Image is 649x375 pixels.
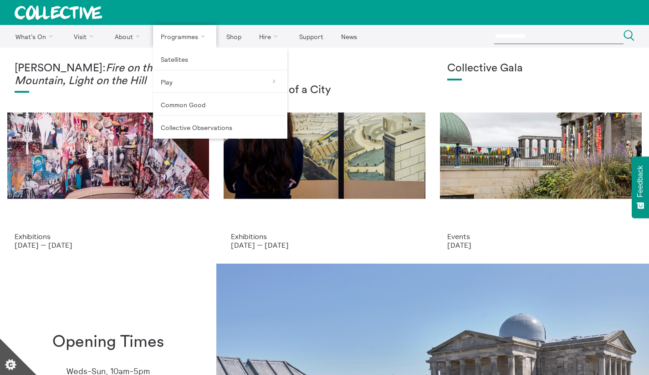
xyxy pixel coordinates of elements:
p: Events [447,232,634,240]
p: Exhibitions [231,232,418,240]
a: Visit [66,25,105,48]
a: Collective Gala 2023. Image credit Sally Jubb. Collective Gala Events [DATE] [433,48,649,264]
a: Collective Observations [153,116,287,139]
h2: New Views of a City [231,84,418,97]
a: Shop [218,25,249,48]
h1: Collective Gala [447,62,634,75]
p: [DATE] — [DATE] [15,241,202,249]
a: What's On [7,25,64,48]
h1: [PERSON_NAME]: [15,62,202,87]
a: Hire [251,25,290,48]
em: Fire on the Mountain, Light on the Hill [15,63,158,86]
a: About [107,25,151,48]
a: Support [291,25,331,48]
a: News [333,25,365,48]
p: [DATE] [447,241,634,249]
span: Feedback [636,165,644,197]
h1: Panorama [231,62,418,75]
h1: Opening Times [52,333,164,351]
a: Common Good [153,93,287,116]
a: Satellites [153,48,287,70]
a: Play [153,70,287,93]
a: Programmes [153,25,217,48]
p: Exhibitions [15,232,202,240]
a: Collective Panorama June 2025 small file 8 Panorama New Views of a City Exhibitions [DATE] — [DATE] [216,48,433,264]
button: Feedback - Show survey [632,156,649,218]
p: [DATE] — [DATE] [231,241,418,249]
